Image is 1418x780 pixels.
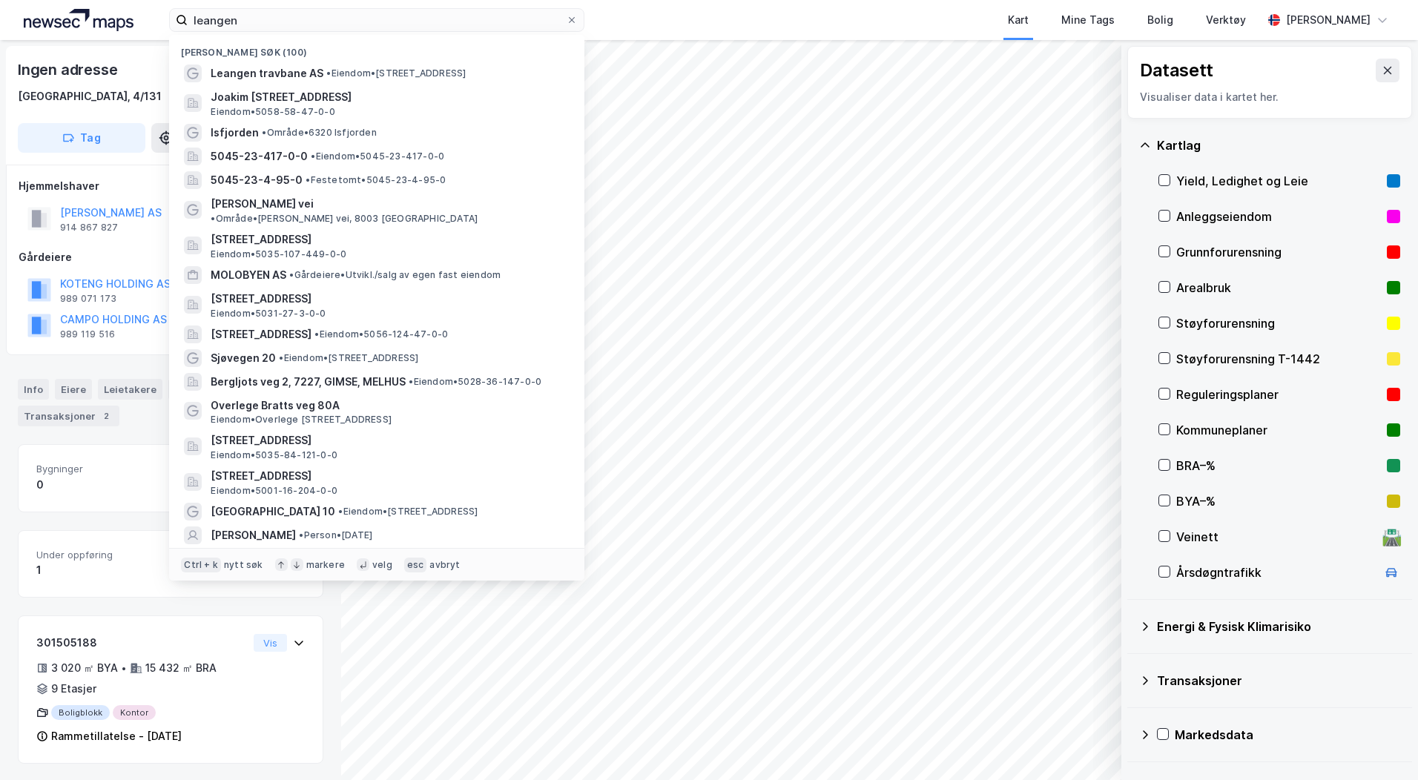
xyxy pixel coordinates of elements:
span: Bergljots veg 2, 7227, GIMSE, MELHUS [211,373,406,391]
div: Markedsdata [1175,726,1400,744]
div: Gårdeiere [19,248,323,266]
button: Vis [254,634,287,652]
span: Gårdeiere • Utvikl./salg av egen fast eiendom [289,269,501,281]
span: Område • 6320 Isfjorden [262,127,376,139]
div: Kontrollprogram for chat [1344,709,1418,780]
div: avbryt [429,558,460,570]
div: Mine Tags [1061,11,1115,29]
span: Sjøvegen 20 [211,349,276,367]
div: 989 119 516 [60,328,115,340]
div: Visualiser data i kartet her. [1140,88,1399,106]
div: Leietakere [98,379,162,400]
span: Eiendom • 5028-36-147-0-0 [409,376,541,388]
input: Søk på adresse, matrikkel, gårdeiere, leietakere eller personer [188,9,566,31]
div: Kart [1008,11,1029,29]
span: • [262,127,266,138]
div: Reguleringsplaner [1176,386,1381,403]
div: Støyforurensning T-1442 [1176,350,1381,368]
span: [STREET_ADDRESS] [211,290,567,308]
div: Bolig [1147,11,1173,29]
div: Ingen adresse [18,58,120,82]
span: Eiendom • 5001-16-204-0-0 [211,485,337,497]
span: Eiendom • [STREET_ADDRESS] [279,352,418,364]
span: Person • [DATE] [299,529,372,541]
span: [PERSON_NAME] [211,526,296,544]
div: Datasett [1140,59,1213,82]
span: Eiendom • 5045-23-417-0-0 [311,151,444,162]
span: • [409,376,413,387]
span: • [279,352,283,363]
div: Støyforurensning [1176,314,1381,332]
div: Arealbruk [1176,279,1381,297]
span: • [211,213,215,224]
button: Tag [18,123,145,153]
div: Datasett [168,379,224,400]
span: • [306,174,310,185]
span: Eiendom • [STREET_ADDRESS] [326,67,466,79]
span: [STREET_ADDRESS] [211,231,567,248]
div: 0 [36,476,165,494]
span: [PERSON_NAME] vei [211,195,314,213]
span: Overlege Bratts veg 80A [211,397,567,414]
div: Hjemmelshaver [19,177,323,195]
span: Under oppføring [36,549,165,561]
div: Transaksjoner [18,406,119,426]
div: BRA–% [1176,457,1381,475]
span: Isfjorden [211,124,259,142]
span: Leangen travbane AS [211,65,323,82]
span: • [311,151,315,162]
div: [PERSON_NAME] søk (100) [169,35,584,62]
div: Transaksjoner [1157,672,1400,690]
div: 3 020 ㎡ BYA [51,659,118,677]
div: Ctrl + k [181,557,221,572]
div: Grunnforurensning [1176,243,1381,261]
div: 301505188 [36,634,248,652]
span: • [326,67,331,79]
div: velg [372,558,392,570]
div: Kommuneplaner [1176,421,1381,439]
div: BYA–% [1176,492,1381,510]
span: • [314,328,319,340]
span: Område • [PERSON_NAME] vei, 8003 [GEOGRAPHIC_DATA] [211,213,478,225]
div: 9 Etasjer [51,680,96,698]
span: [STREET_ADDRESS] [211,432,567,449]
span: Eiendom • 5058-58-47-0-0 [211,106,334,118]
span: • [299,529,303,541]
div: Kartlag [1157,136,1400,154]
div: esc [404,557,427,572]
span: Festetomt • 5045-23-4-95-0 [306,174,446,186]
div: 1 [36,561,165,579]
div: [PERSON_NAME] [1286,11,1371,29]
div: Energi & Fysisk Klimarisiko [1157,618,1400,635]
div: Yield, Ledighet og Leie [1176,172,1381,190]
img: logo.a4113a55bc3d86da70a041830d287a7e.svg [24,9,133,31]
span: Bygninger [36,463,165,475]
span: [GEOGRAPHIC_DATA] 10 [211,503,335,520]
div: 15 432 ㎡ BRA [145,659,217,677]
span: Eiendom • [STREET_ADDRESS] [338,506,478,518]
div: Veinett [1176,528,1376,546]
div: 🛣️ [1382,527,1402,546]
span: [STREET_ADDRESS] [211,467,567,485]
span: 5045-23-4-95-0 [211,171,303,189]
div: • [121,662,127,674]
div: markere [306,558,345,570]
div: Verktøy [1206,11,1246,29]
span: [STREET_ADDRESS] [211,325,311,343]
span: MOLOBYEN AS [211,266,286,284]
div: 914 867 827 [60,222,118,234]
div: Anleggseiendom [1176,208,1381,225]
iframe: Chat Widget [1344,709,1418,780]
div: Eiere [55,379,92,400]
span: Eiendom • 5031-27-3-0-0 [211,308,326,320]
div: 989 071 173 [60,293,116,305]
span: Joakim [STREET_ADDRESS] [211,88,567,106]
span: 5045-23-417-0-0 [211,148,308,165]
span: Eiendom • 5035-84-121-0-0 [211,449,337,461]
span: • [289,269,294,280]
div: 2 [99,409,113,423]
div: Rammetillatelse - [DATE] [51,727,182,745]
span: • [338,506,343,517]
div: Årsdøgntrafikk [1176,563,1376,581]
span: Eiendom • 5056-124-47-0-0 [314,328,448,340]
